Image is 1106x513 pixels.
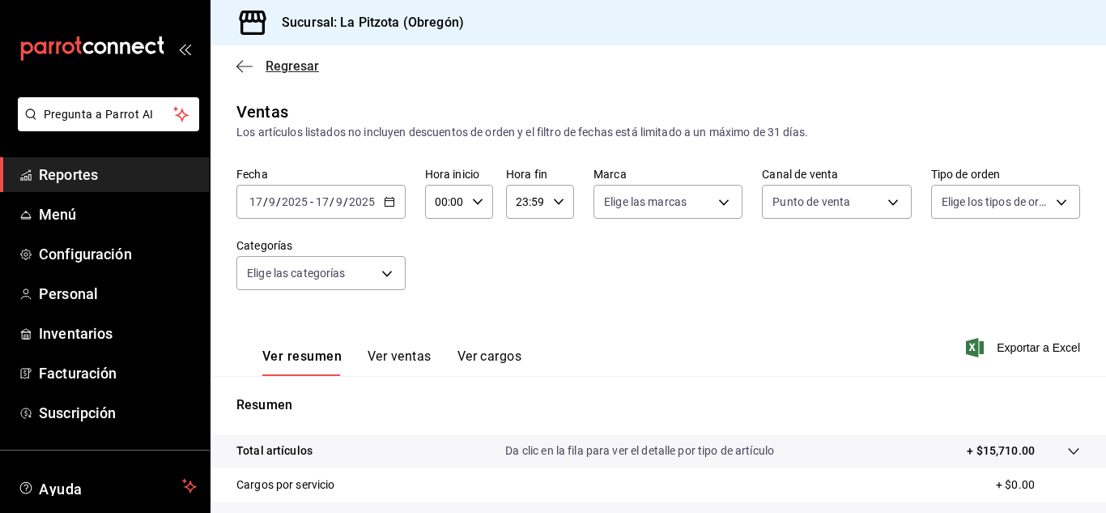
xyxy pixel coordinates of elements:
[335,195,343,208] input: --
[343,195,348,208] span: /
[262,348,342,376] button: Ver resumen
[506,169,574,180] label: Hora fin
[236,240,406,251] label: Categorías
[236,124,1080,141] div: Los artículos listados no incluyen descuentos de orden y el filtro de fechas está limitado a un m...
[505,442,774,460] p: Da clic en la fila para ver el detalle por tipo de artículo
[262,348,521,376] div: navigation tabs
[236,442,313,460] p: Total artículos
[942,194,1050,210] span: Elige los tipos de orden
[39,164,197,186] span: Reportes
[276,195,281,208] span: /
[604,194,687,210] span: Elige las marcas
[11,118,199,135] a: Pregunta a Parrot AI
[236,169,406,180] label: Fecha
[457,348,522,376] button: Ver cargos
[996,477,1080,494] p: + $0.00
[39,477,176,496] span: Ayuda
[967,442,1035,460] p: + $15,710.00
[249,195,263,208] input: --
[236,477,335,494] p: Cargos por servicio
[18,97,199,131] button: Pregunta a Parrot AI
[247,265,346,281] span: Elige las categorías
[772,194,850,210] span: Punto de venta
[39,362,197,384] span: Facturación
[969,338,1080,357] button: Exportar a Excel
[268,195,276,208] input: --
[39,203,197,225] span: Menú
[178,42,191,55] button: open_drawer_menu
[348,195,376,208] input: ----
[39,402,197,424] span: Suscripción
[39,283,197,305] span: Personal
[44,106,174,123] span: Pregunta a Parrot AI
[236,395,1080,415] p: Resumen
[762,169,911,180] label: Canal de venta
[310,195,313,208] span: -
[281,195,308,208] input: ----
[315,195,330,208] input: --
[266,58,319,74] span: Regresar
[236,58,319,74] button: Regresar
[236,100,288,124] div: Ventas
[330,195,334,208] span: /
[39,243,197,265] span: Configuración
[263,195,268,208] span: /
[593,169,742,180] label: Marca
[931,169,1080,180] label: Tipo de orden
[39,323,197,344] span: Inventarios
[425,169,493,180] label: Hora inicio
[269,13,464,32] h3: Sucursal: La Pitzota (Obregón)
[368,348,432,376] button: Ver ventas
